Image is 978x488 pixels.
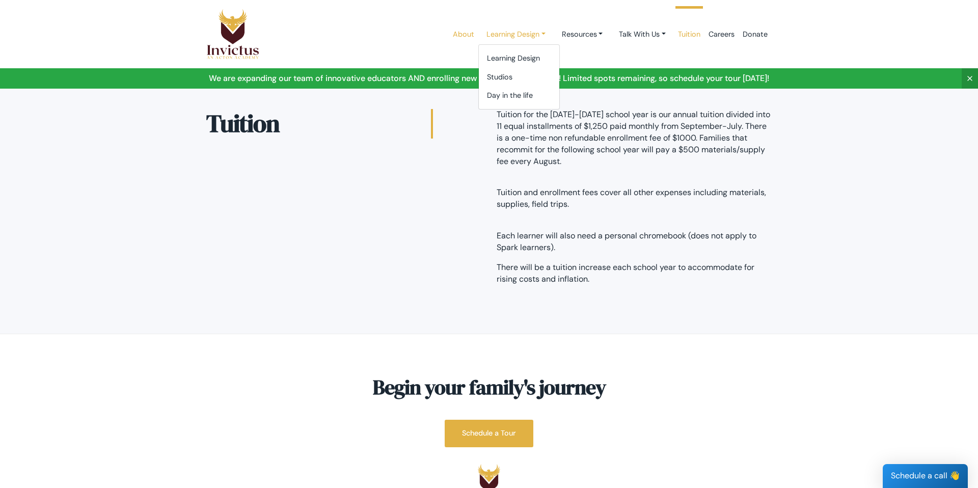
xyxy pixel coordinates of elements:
a: Talk With Us [611,25,674,44]
h3: Begin your family's journey [206,375,772,399]
div: Learning Design [478,44,560,110]
p: Tuition and enrollment fees cover all other expenses including materials, supplies, field trips. [497,187,772,210]
p: There will be a tuition increase each school year to accommodate for rising costs and inflation. [497,262,772,285]
a: Donate [739,13,772,56]
div: Schedule a call 👋 [883,464,968,488]
img: Logo [206,9,259,60]
a: Schedule a Tour [445,420,533,447]
a: About [449,13,478,56]
a: Learning Design [478,25,554,44]
a: Tuition [674,13,704,56]
a: Studios [479,68,559,87]
a: Day in the life [479,86,559,105]
h2: Tuition [206,109,433,139]
a: Learning Design [479,49,559,68]
a: Careers [704,13,739,56]
p: Each learner will also need a personal chromebook (does not apply to Spark learners). [497,230,772,254]
a: Resources [554,25,611,44]
p: Tuition for the [DATE]-[DATE] school year is our annual tuition divided into 11 equal installment... [497,109,772,167]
